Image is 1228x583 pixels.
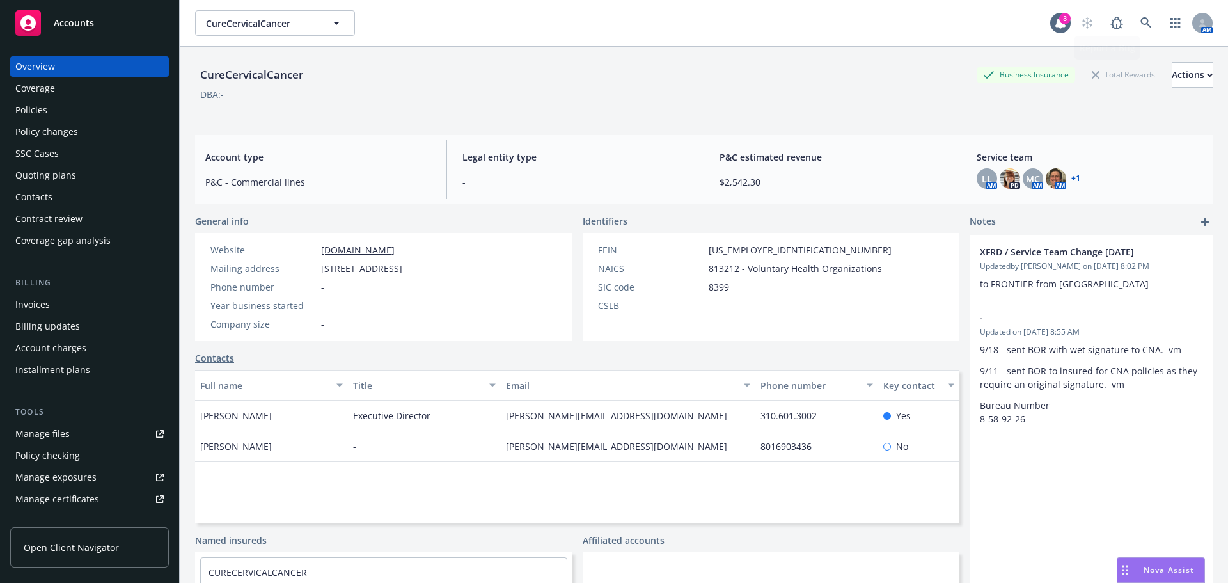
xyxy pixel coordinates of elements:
[10,276,169,289] div: Billing
[353,379,482,392] div: Title
[583,214,627,228] span: Identifiers
[195,214,249,228] span: General info
[10,338,169,358] a: Account charges
[15,511,80,531] div: Manage claims
[10,122,169,142] a: Policy changes
[10,360,169,380] a: Installment plans
[720,175,945,189] span: $2,542.30
[1117,557,1205,583] button: Nova Assist
[15,78,55,99] div: Coverage
[200,88,224,101] div: DBA: -
[883,379,940,392] div: Key contact
[10,78,169,99] a: Coverage
[10,187,169,207] a: Contacts
[760,440,822,452] a: 8016903436
[1163,10,1188,36] a: Switch app
[709,299,712,312] span: -
[195,67,308,83] div: CureCervicalCancer
[353,409,430,422] span: Executive Director
[1104,10,1130,36] a: Report a Bug
[980,245,1169,259] span: XFRD / Service Team Change [DATE]
[1133,10,1159,36] a: Search
[462,150,688,164] span: Legal entity type
[980,260,1202,272] span: Updated by [PERSON_NAME] on [DATE] 8:02 PM
[15,316,80,337] div: Billing updates
[10,143,169,164] a: SSC Cases
[321,299,324,312] span: -
[353,440,356,453] span: -
[205,175,431,189] span: P&C - Commercial lines
[10,294,169,315] a: Invoices
[506,440,737,452] a: [PERSON_NAME][EMAIL_ADDRESS][DOMAIN_NAME]
[760,410,827,422] a: 310.601.3002
[462,175,688,189] span: -
[760,379,858,392] div: Phone number
[10,445,169,466] a: Policy checking
[10,489,169,509] a: Manage certificates
[321,317,324,331] span: -
[970,235,1213,301] div: XFRD / Service Team Change [DATE]Updatedby [PERSON_NAME] on [DATE] 8:02 PMto FRONTIER from [GEOGR...
[980,311,1169,324] span: -
[10,5,169,41] a: Accounts
[598,243,704,257] div: FEIN
[195,370,348,401] button: Full name
[321,262,402,275] span: [STREET_ADDRESS]
[10,100,169,120] a: Policies
[10,209,169,229] a: Contract review
[878,370,959,401] button: Key contact
[980,343,1202,356] p: 9/18 - sent BOR with wet signature to CNA. vm
[1071,175,1080,182] a: +1
[15,56,55,77] div: Overview
[1172,63,1213,87] div: Actions
[200,440,272,453] span: [PERSON_NAME]
[10,56,169,77] a: Overview
[10,406,169,419] div: Tools
[598,299,704,312] div: CSLB
[15,445,80,466] div: Policy checking
[896,440,908,453] span: No
[205,150,431,164] span: Account type
[506,379,736,392] div: Email
[210,280,316,294] div: Phone number
[709,262,882,275] span: 813212 - Voluntary Health Organizations
[348,370,501,401] button: Title
[15,489,99,509] div: Manage certificates
[598,262,704,275] div: NAICS
[15,143,59,164] div: SSC Cases
[10,230,169,251] a: Coverage gap analysis
[10,511,169,531] a: Manage claims
[15,209,83,229] div: Contract review
[970,214,996,230] span: Notes
[982,172,992,186] span: LL
[10,165,169,186] a: Quoting plans
[1046,168,1066,189] img: photo
[1026,172,1040,186] span: MC
[200,379,329,392] div: Full name
[980,278,1149,290] span: to FRONTIER from [GEOGRAPHIC_DATA]
[15,294,50,315] div: Invoices
[1059,13,1071,24] div: 3
[1000,168,1020,189] img: photo
[598,280,704,294] div: SIC code
[210,317,316,331] div: Company size
[321,280,324,294] span: -
[210,299,316,312] div: Year business started
[977,150,1202,164] span: Service team
[54,18,94,28] span: Accounts
[720,150,945,164] span: P&C estimated revenue
[15,424,70,444] div: Manage files
[10,467,169,488] a: Manage exposures
[200,102,203,114] span: -
[1197,214,1213,230] a: add
[15,360,90,380] div: Installment plans
[15,122,78,142] div: Policy changes
[195,534,267,547] a: Named insureds
[15,467,97,488] div: Manage exposures
[321,244,395,256] a: [DOMAIN_NAME]
[195,351,234,365] a: Contacts
[980,326,1202,338] span: Updated on [DATE] 8:55 AM
[15,338,86,358] div: Account charges
[15,165,76,186] div: Quoting plans
[501,370,755,401] button: Email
